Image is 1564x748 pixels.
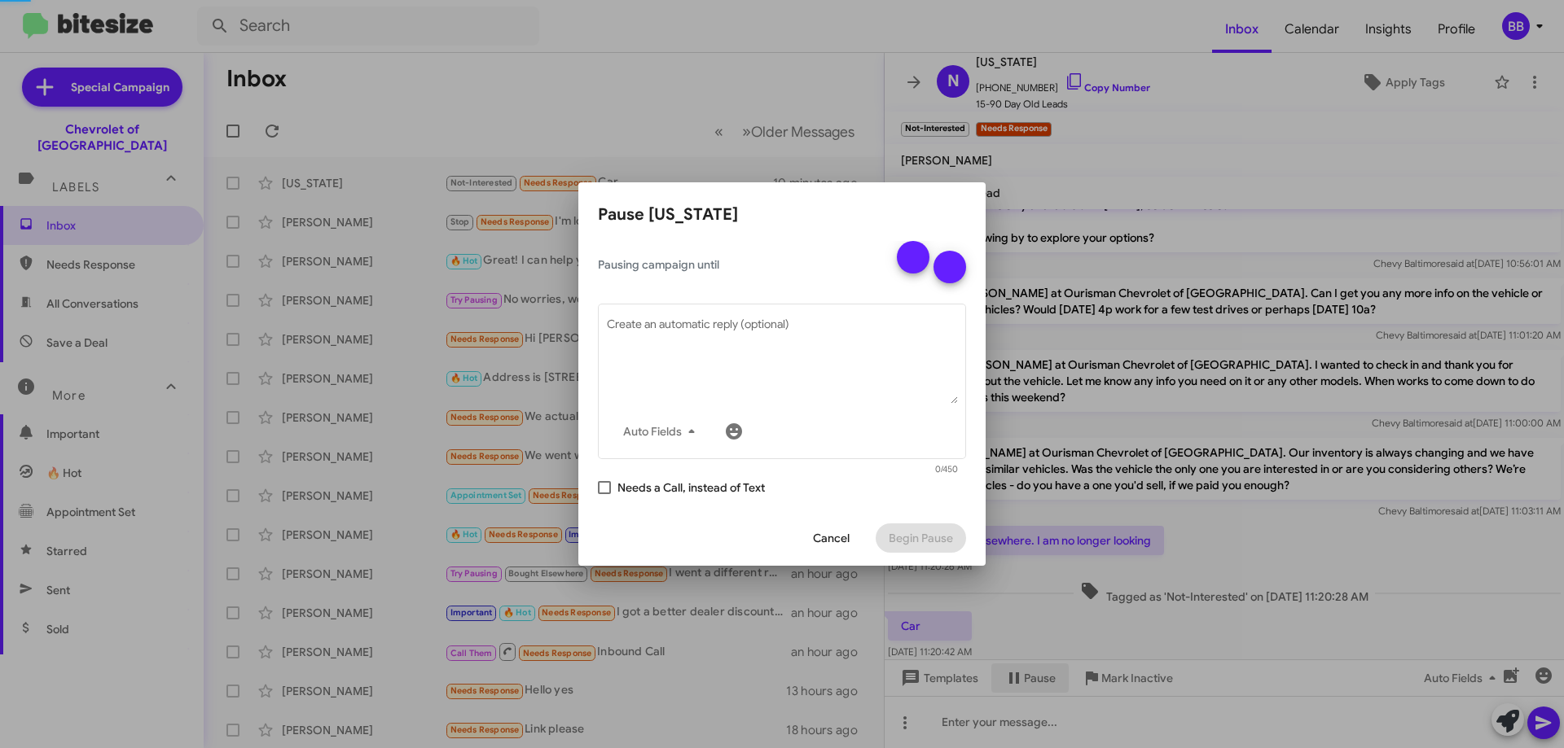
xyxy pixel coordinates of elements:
[623,417,701,446] span: Auto Fields
[617,478,765,497] span: Needs a Call, instead of Text
[876,523,966,553] button: Begin Pause
[610,417,714,446] button: Auto Fields
[889,523,953,553] span: Begin Pause
[935,465,958,475] mat-hint: 0/450
[598,256,883,273] span: Pausing campaign until
[800,523,863,553] button: Cancel
[813,523,850,553] span: Cancel
[598,202,966,228] h2: Pause [US_STATE]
